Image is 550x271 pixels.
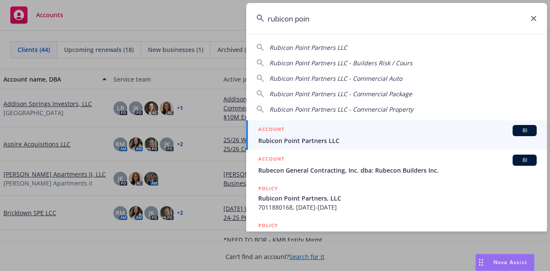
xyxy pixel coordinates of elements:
[258,194,537,203] span: Rubicon Point Partners, LLC
[269,43,347,52] span: Rubicon Point Partners LLC
[258,231,537,240] span: Rubicon Point Partners LLC
[269,90,412,98] span: Rubicon Point Partners LLC - Commercial Package
[269,105,413,113] span: Rubicon Point Partners LLC - Commercial Property
[258,166,537,175] span: Rubecon General Contracting, Inc. dba: Rubecon Builders Inc.
[476,254,486,271] div: Drag to move
[475,254,535,271] button: Nova Assist
[258,155,284,165] h5: ACCOUNT
[258,125,284,135] h5: ACCOUNT
[516,127,533,134] span: BI
[246,3,547,34] input: Search...
[269,74,402,82] span: Rubicon Point Partners LLC - Commercial Auto
[246,216,547,253] a: POLICYRubicon Point Partners LLC
[258,184,278,193] h5: POLICY
[246,150,547,180] a: ACCOUNTBIRubecon General Contracting, Inc. dba: Rubecon Builders Inc.
[258,136,537,145] span: Rubicon Point Partners LLC
[246,120,547,150] a: ACCOUNTBIRubicon Point Partners LLC
[269,59,412,67] span: Rubicon Point Partners LLC - Builders Risk / Cours
[258,221,278,230] h5: POLICY
[516,156,533,164] span: BI
[258,203,537,212] span: 7011880168, [DATE]-[DATE]
[493,259,527,266] span: Nova Assist
[246,180,547,216] a: POLICYRubicon Point Partners, LLC7011880168, [DATE]-[DATE]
